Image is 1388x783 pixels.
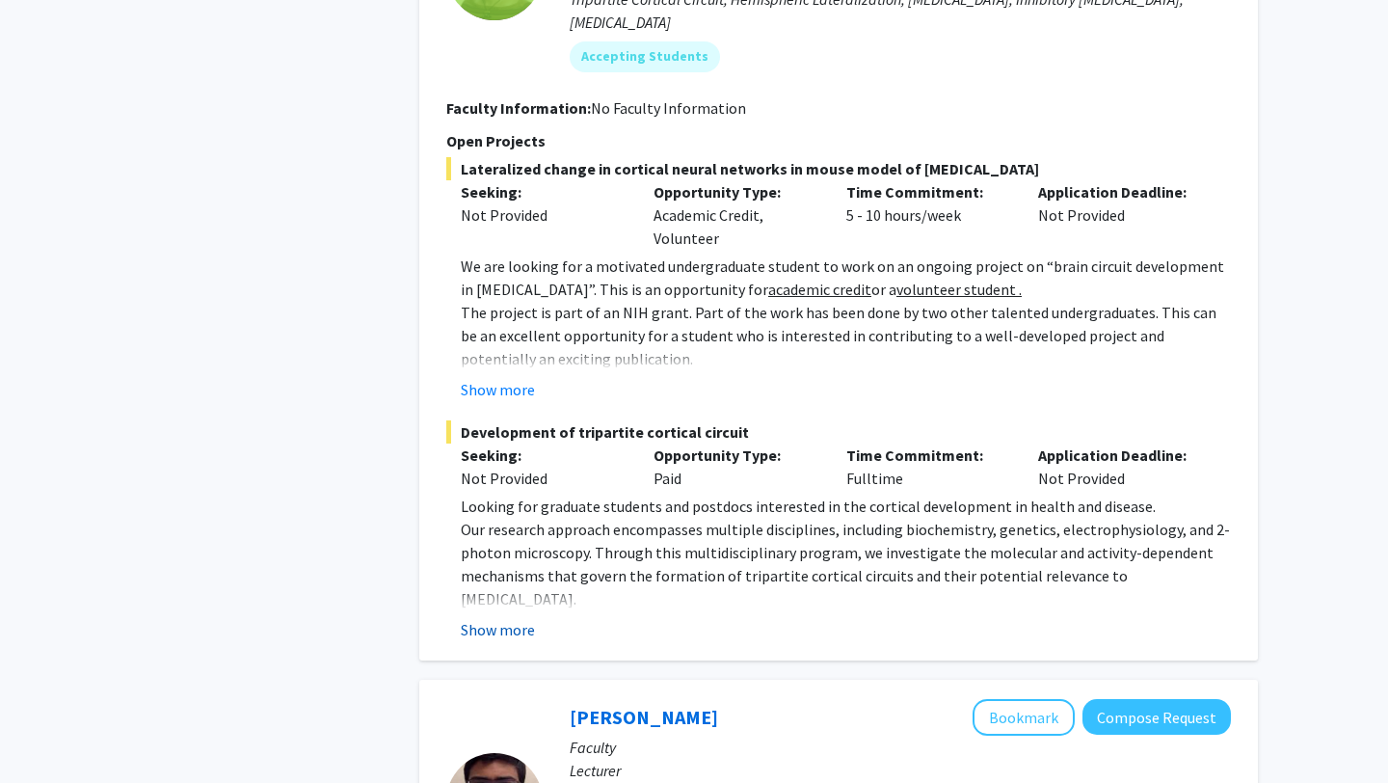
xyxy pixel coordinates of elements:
div: Not Provided [461,203,625,227]
u: academic credit [768,280,871,299]
p: Time Commitment: [846,444,1010,467]
div: Not Provided [1024,180,1216,250]
span: Lateralized change in cortical neural networks in mouse model of [MEDICAL_DATA] [446,157,1231,180]
p: Faculty [570,736,1231,759]
span: No Faculty Information [591,98,746,118]
span: Development of tripartite cortical circuit [446,420,1231,444]
div: Paid [639,444,832,490]
div: Not Provided [1024,444,1216,490]
p: Opportunity Type: [654,444,817,467]
u: volunteer student . [896,280,1022,299]
p: Our research approach encompasses multiple disciplines, including biochemistry, genetics, electro... [461,518,1231,610]
button: Compose Request to John Edison [1082,699,1231,735]
div: 5 - 10 hours/week [832,180,1025,250]
a: [PERSON_NAME] [570,705,718,729]
p: Application Deadline: [1038,444,1202,467]
p: Application Deadline: [1038,180,1202,203]
button: Show more [461,378,535,401]
p: Seeking: [461,444,625,467]
p: Seeking: [461,180,625,203]
p: The project is part of an NIH grant. Part of the work has been done by two other talented undergr... [461,301,1231,370]
p: Looking for graduate students and postdocs interested in the cortical development in health and d... [461,495,1231,518]
div: Not Provided [461,467,625,490]
p: Time Commitment: [846,180,1010,203]
b: Faculty Information: [446,98,591,118]
div: Fulltime [832,444,1025,490]
p: We are looking for a motivated undergraduate student to work on an ongoing project on “brain circ... [461,255,1231,301]
p: Open Projects [446,129,1231,152]
button: Show more [461,618,535,641]
iframe: Chat [14,696,82,769]
p: Lecturer [570,759,1231,782]
p: Opportunity Type: [654,180,817,203]
mat-chip: Accepting Students [570,41,720,72]
div: Academic Credit, Volunteer [639,180,832,250]
button: Add John Edison to Bookmarks [973,699,1075,736]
